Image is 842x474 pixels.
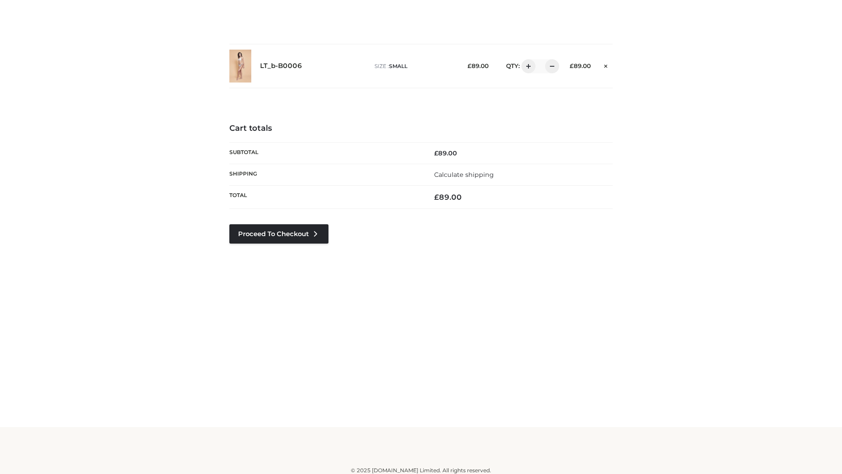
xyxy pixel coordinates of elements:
span: SMALL [389,63,407,69]
a: LT_b-B0006 [260,62,302,70]
span: £ [570,62,574,69]
span: £ [434,193,439,201]
div: QTY: [497,59,556,73]
bdi: 89.00 [434,149,457,157]
th: Shipping [229,164,421,185]
span: £ [467,62,471,69]
th: Total [229,186,421,209]
a: Remove this item [599,59,613,71]
bdi: 89.00 [570,62,591,69]
bdi: 89.00 [467,62,489,69]
bdi: 89.00 [434,193,462,201]
p: size : [375,62,454,70]
a: Calculate shipping [434,171,494,179]
th: Subtotal [229,142,421,164]
a: Proceed to Checkout [229,224,328,244]
span: £ [434,149,438,157]
h4: Cart totals [229,124,613,133]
